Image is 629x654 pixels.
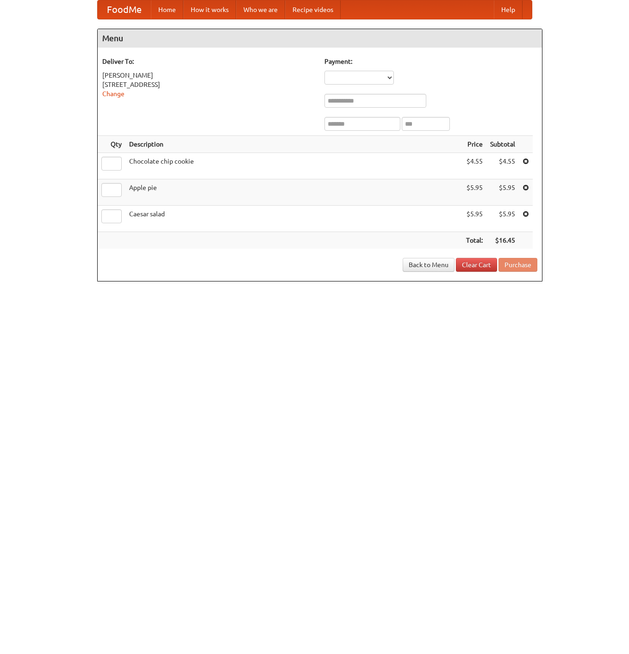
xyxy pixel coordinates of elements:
[462,206,486,232] td: $5.95
[102,71,315,80] div: [PERSON_NAME]
[125,136,462,153] th: Description
[98,136,125,153] th: Qty
[486,136,519,153] th: Subtotal
[486,153,519,179] td: $4.55
[498,258,537,272] button: Purchase
[462,179,486,206] td: $5.95
[285,0,341,19] a: Recipe videos
[102,90,125,98] a: Change
[486,206,519,232] td: $5.95
[462,232,486,249] th: Total:
[324,57,537,66] h5: Payment:
[486,232,519,249] th: $16.45
[462,136,486,153] th: Price
[151,0,183,19] a: Home
[98,29,542,48] h4: Menu
[98,0,151,19] a: FoodMe
[125,206,462,232] td: Caesar salad
[102,80,315,89] div: [STREET_ADDRESS]
[102,57,315,66] h5: Deliver To:
[236,0,285,19] a: Who we are
[486,179,519,206] td: $5.95
[462,153,486,179] td: $4.55
[125,153,462,179] td: Chocolate chip cookie
[494,0,523,19] a: Help
[456,258,497,272] a: Clear Cart
[125,179,462,206] td: Apple pie
[403,258,455,272] a: Back to Menu
[183,0,236,19] a: How it works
